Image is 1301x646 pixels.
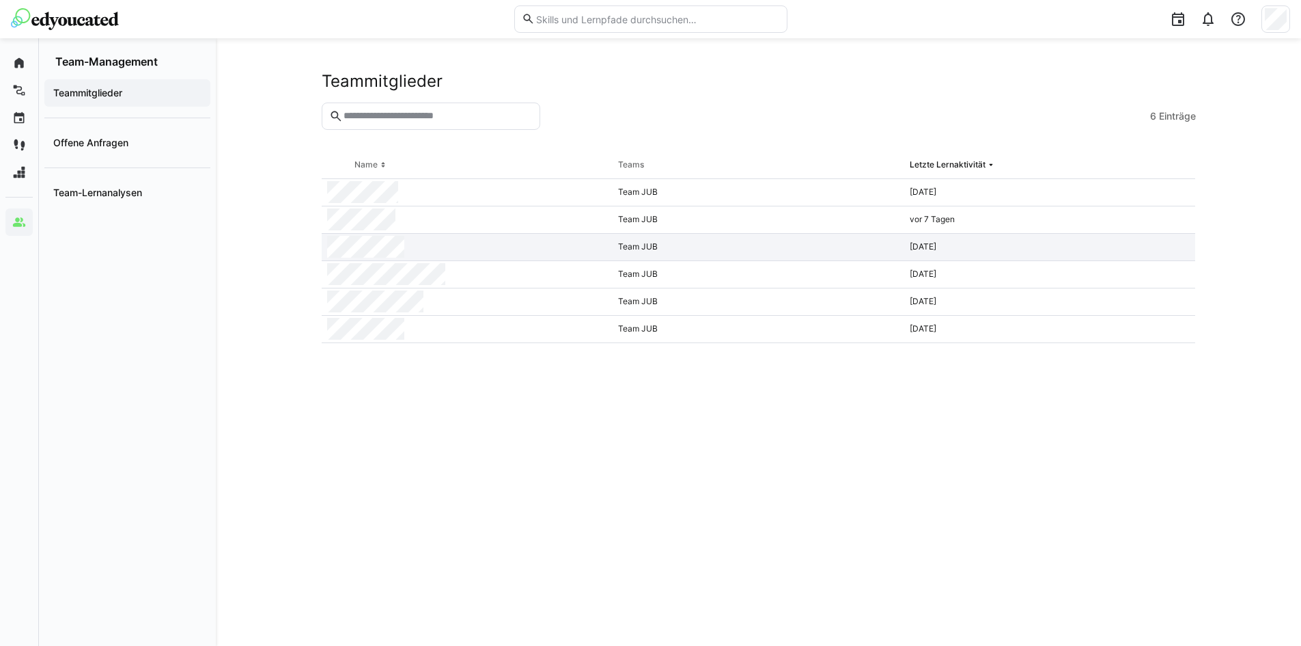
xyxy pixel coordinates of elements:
div: Team JUB [613,206,904,234]
div: Letzte Lernaktivität [910,159,985,170]
span: [DATE] [910,296,936,306]
div: Team JUB [613,316,904,343]
h2: Teammitglieder [322,71,443,92]
div: Team JUB [613,288,904,316]
span: 6 [1150,109,1156,123]
div: Teams [618,159,644,170]
span: [DATE] [910,241,936,252]
div: Name [354,159,378,170]
span: [DATE] [910,187,936,197]
div: Team JUB [613,234,904,261]
div: Team JUB [613,261,904,288]
div: Team JUB [613,179,904,206]
span: Einträge [1159,109,1196,123]
span: vor 7 Tagen [910,214,955,224]
input: Skills und Lernpfade durchsuchen… [535,13,779,25]
span: [DATE] [910,323,936,334]
span: [DATE] [910,269,936,279]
